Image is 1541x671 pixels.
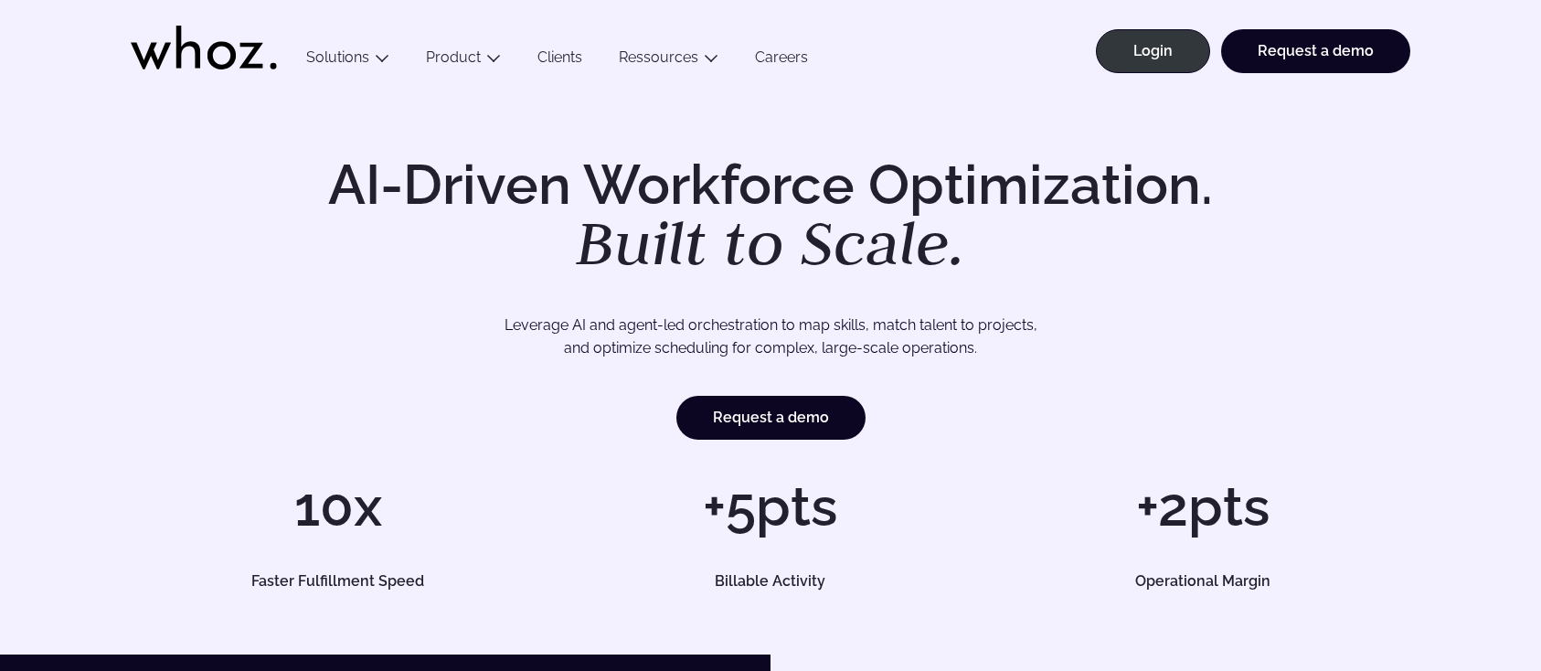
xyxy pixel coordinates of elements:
h5: Billable Activity [584,574,957,589]
h1: 10x [131,479,545,534]
h1: +5pts [563,479,977,534]
button: Ressources [600,48,737,73]
a: Ressources [619,48,698,66]
em: Built to Scale. [576,202,965,282]
h5: Faster Fulfillment Speed [152,574,525,589]
a: Login [1096,29,1210,73]
button: Solutions [288,48,408,73]
a: Clients [519,48,600,73]
p: Leverage AI and agent-led orchestration to map skills, match talent to projects, and optimize sch... [195,314,1346,360]
a: Request a demo [676,396,866,440]
h1: AI-Driven Workforce Optimization. [303,157,1238,274]
a: Careers [737,48,826,73]
h1: +2pts [996,479,1410,534]
a: Request a demo [1221,29,1410,73]
button: Product [408,48,519,73]
h5: Operational Margin [1016,574,1389,589]
a: Product [426,48,481,66]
